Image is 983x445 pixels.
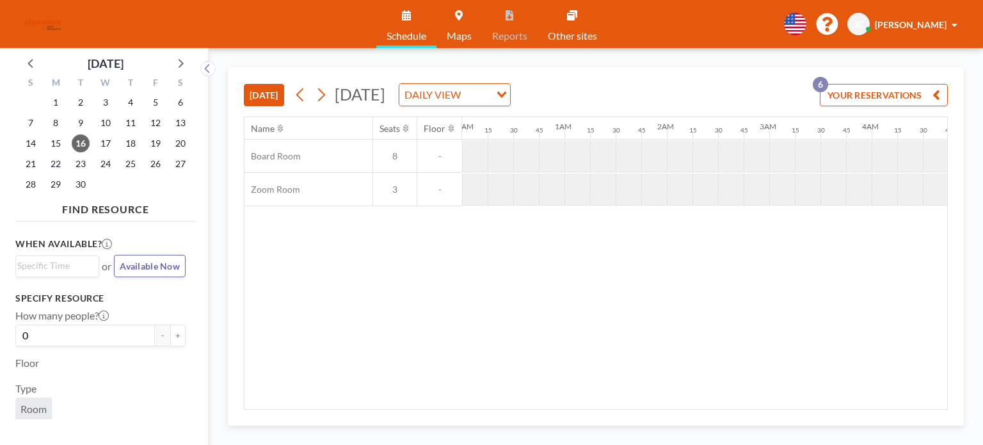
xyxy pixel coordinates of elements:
[44,76,68,92] div: M
[47,114,65,132] span: Monday, September 8, 2025
[510,126,518,134] div: 30
[15,293,186,304] h3: Specify resource
[147,114,164,132] span: Friday, September 12, 2025
[47,134,65,152] span: Monday, September 15, 2025
[843,126,851,134] div: 45
[380,123,400,134] div: Seats
[335,85,385,104] span: [DATE]
[122,155,140,173] span: Thursday, September 25, 2025
[120,261,180,271] span: Available Now
[172,114,189,132] span: Saturday, September 13, 2025
[72,114,90,132] span: Tuesday, September 9, 2025
[817,126,825,134] div: 30
[792,126,799,134] div: 15
[612,126,620,134] div: 30
[820,84,948,106] button: YOUR RESERVATIONS6
[22,155,40,173] span: Sunday, September 21, 2025
[19,76,44,92] div: S
[484,126,492,134] div: 15
[170,325,186,346] button: +
[155,325,170,346] button: -
[15,382,36,395] label: Type
[373,184,417,195] span: 3
[172,155,189,173] span: Saturday, September 27, 2025
[22,114,40,132] span: Sunday, September 7, 2025
[20,403,47,416] span: Room
[813,77,828,92] p: 6
[715,126,723,134] div: 30
[122,114,140,132] span: Thursday, September 11, 2025
[168,76,193,92] div: S
[102,260,111,273] span: or
[399,84,510,106] div: Search for option
[417,150,462,162] span: -
[93,76,118,92] div: W
[536,126,543,134] div: 45
[15,309,109,322] label: How many people?
[72,155,90,173] span: Tuesday, September 23, 2025
[147,155,164,173] span: Friday, September 26, 2025
[920,126,927,134] div: 30
[97,93,115,111] span: Wednesday, September 3, 2025
[47,93,65,111] span: Monday, September 1, 2025
[740,126,748,134] div: 45
[118,76,143,92] div: T
[143,76,168,92] div: F
[15,198,196,216] h4: FIND RESOURCE
[68,76,93,92] div: T
[47,175,65,193] span: Monday, September 29, 2025
[72,175,90,193] span: Tuesday, September 30, 2025
[16,256,99,275] div: Search for option
[465,86,489,103] input: Search for option
[122,134,140,152] span: Thursday, September 18, 2025
[555,122,571,131] div: 1AM
[862,122,879,131] div: 4AM
[17,259,92,273] input: Search for option
[97,134,115,152] span: Wednesday, September 17, 2025
[172,134,189,152] span: Saturday, September 20, 2025
[47,155,65,173] span: Monday, September 22, 2025
[114,255,186,277] button: Available Now
[147,134,164,152] span: Friday, September 19, 2025
[244,150,301,162] span: Board Room
[854,19,863,30] span: JC
[147,93,164,111] span: Friday, September 5, 2025
[760,122,776,131] div: 3AM
[97,114,115,132] span: Wednesday, September 10, 2025
[402,86,463,103] span: DAILY VIEW
[875,19,947,30] span: [PERSON_NAME]
[587,126,595,134] div: 15
[657,122,674,131] div: 2AM
[689,126,697,134] div: 15
[447,31,472,41] span: Maps
[22,134,40,152] span: Sunday, September 14, 2025
[387,31,426,41] span: Schedule
[945,126,953,134] div: 45
[15,357,39,369] label: Floor
[492,31,527,41] span: Reports
[424,123,445,134] div: Floor
[251,123,275,134] div: Name
[20,12,66,37] img: organization-logo
[452,122,474,131] div: 12AM
[22,175,40,193] span: Sunday, September 28, 2025
[373,150,417,162] span: 8
[72,93,90,111] span: Tuesday, September 2, 2025
[548,31,597,41] span: Other sites
[894,126,902,134] div: 15
[244,84,284,106] button: [DATE]
[88,54,124,72] div: [DATE]
[172,93,189,111] span: Saturday, September 6, 2025
[72,134,90,152] span: Tuesday, September 16, 2025
[417,184,462,195] span: -
[122,93,140,111] span: Thursday, September 4, 2025
[244,184,300,195] span: Zoom Room
[638,126,646,134] div: 45
[97,155,115,173] span: Wednesday, September 24, 2025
